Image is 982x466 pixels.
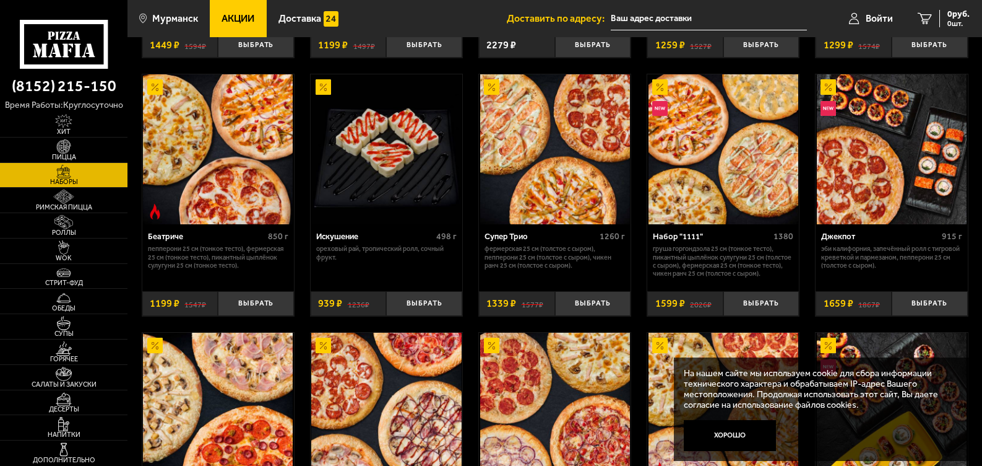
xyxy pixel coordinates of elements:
s: 1547 ₽ [184,299,206,309]
span: Мурманск [152,14,198,24]
img: Супер Трио [480,74,630,224]
s: 1867 ₽ [858,299,880,309]
span: Войти [866,14,893,24]
p: Фермерская 25 см (толстое с сыром), Пепперони 25 см (толстое с сыром), Чикен Ранч 25 см (толстое ... [485,245,625,270]
img: 15daf4d41897b9f0e9f617042186c801.svg [324,11,339,27]
img: Новинка [652,101,668,116]
p: Груша горгондзола 25 см (тонкое тесто), Пикантный цыплёнок сулугуни 25 см (толстое с сыром), Ферм... [653,245,793,278]
a: АкционныйНовинкаДжекпот [816,74,967,224]
span: 939 ₽ [318,299,342,309]
a: АкционныйНовинкаНабор "1111" [647,74,799,224]
span: 498 г [436,231,457,242]
button: Выбрать [218,33,294,58]
div: Джекпот [821,232,938,242]
button: Выбрать [892,291,968,317]
span: 1199 ₽ [150,299,179,309]
img: Акционный [652,79,668,95]
s: 1527 ₽ [690,40,712,51]
s: 2026 ₽ [690,299,712,309]
div: Супер Трио [485,232,597,242]
s: 1577 ₽ [522,299,543,309]
img: Акционный [147,338,163,353]
p: Эби Калифорния, Запечённый ролл с тигровой креветкой и пармезаном, Пепперони 25 см (толстое с сыр... [821,245,962,270]
a: АкционныйСупер Трио [479,74,631,224]
button: Выбрать [723,33,799,58]
img: Набор "1111" [648,74,798,224]
a: АкционныйИскушение [311,74,462,224]
img: Акционный [316,79,331,95]
button: Выбрать [386,291,462,317]
img: Искушение [311,74,461,224]
span: 1259 ₽ [655,40,685,51]
img: Акционный [484,79,499,95]
img: Акционный [820,79,836,95]
span: 0 шт. [947,20,970,27]
span: 915 г [942,231,962,242]
span: 1199 ₽ [318,40,348,51]
span: 1599 ₽ [655,299,685,309]
img: Новинка [820,101,836,116]
span: 1299 ₽ [824,40,853,51]
img: Беатриче [143,74,293,224]
span: Акции [222,14,254,24]
span: 850 г [268,231,288,242]
div: Искушение [316,232,433,242]
span: 1659 ₽ [824,299,853,309]
s: 1594 ₽ [184,40,206,51]
img: Акционный [652,338,668,353]
button: Выбрать [218,291,294,317]
span: 2279 ₽ [486,40,516,51]
span: 0 руб. [947,10,970,19]
img: Акционный [147,79,163,95]
span: Доставить по адресу: [507,14,611,24]
span: 1339 ₽ [486,299,516,309]
img: Акционный [316,338,331,353]
span: 1449 ₽ [150,40,179,51]
s: 1236 ₽ [348,299,369,309]
div: Беатриче [148,232,265,242]
button: Выбрать [555,33,631,58]
img: Джекпот [817,74,967,224]
s: 1497 ₽ [353,40,375,51]
button: Выбрать [723,291,799,317]
span: 1380 [773,231,793,242]
img: Акционный [484,338,499,353]
button: Выбрать [386,33,462,58]
button: Хорошо [684,420,776,451]
img: Острое блюдо [147,204,163,219]
div: Набор "1111" [653,232,770,242]
a: АкционныйОстрое блюдоБеатриче [142,74,294,224]
p: На нашем сайте мы используем cookie для сбора информации технического характера и обрабатываем IP... [684,368,950,411]
button: Выбрать [892,33,968,58]
span: Доставка [278,14,321,24]
s: 1574 ₽ [858,40,880,51]
input: Ваш адрес доставки [611,7,807,30]
p: Пепперони 25 см (тонкое тесто), Фермерская 25 см (тонкое тесто), Пикантный цыплёнок сулугуни 25 с... [148,245,288,270]
p: Ореховый рай, Тропический ролл, Сочный фрукт. [316,245,457,261]
img: Акционный [820,338,836,353]
span: 1260 г [600,231,625,242]
button: Выбрать [555,291,631,317]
